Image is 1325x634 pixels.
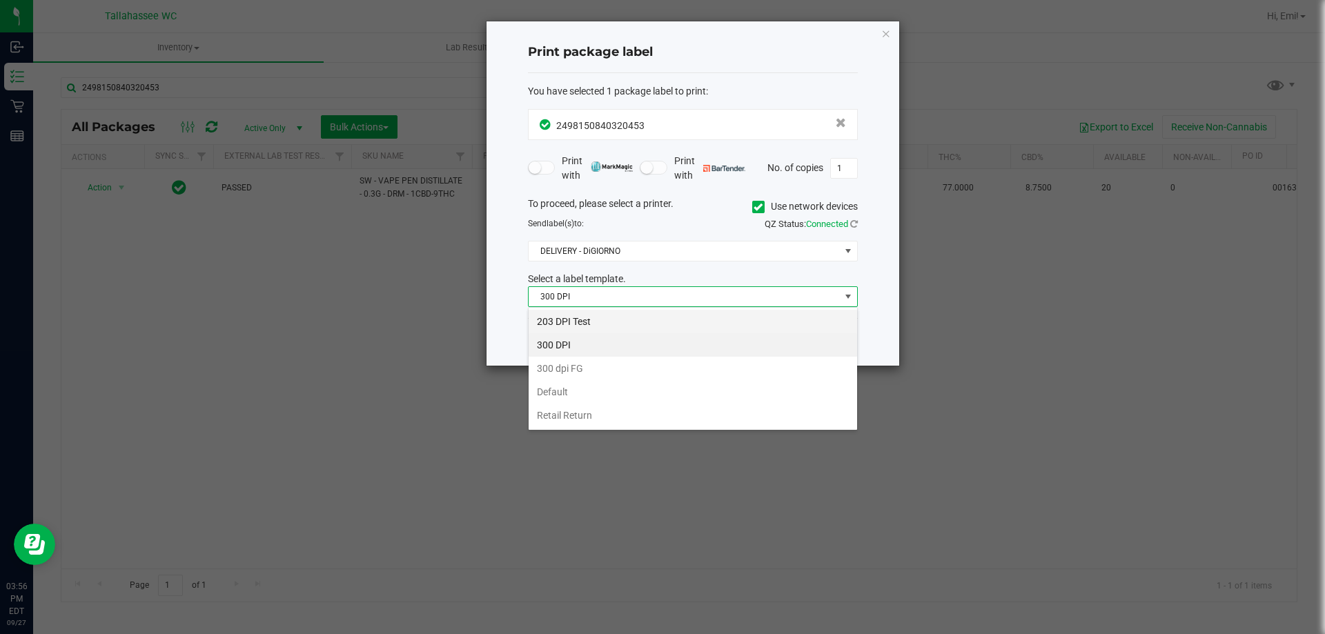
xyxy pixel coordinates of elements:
h4: Print package label [528,43,858,61]
li: Default [529,380,857,404]
img: mark_magic_cybra.png [591,161,633,172]
span: In Sync [540,117,553,132]
div: To proceed, please select a printer. [518,197,868,217]
div: Select a label template. [518,272,868,286]
img: bartender.png [703,165,745,172]
label: Use network devices [752,199,858,214]
span: 2498150840320453 [556,120,645,131]
span: Print with [674,154,745,183]
iframe: Resource center [14,524,55,565]
span: Print with [562,154,633,183]
div: : [528,84,858,99]
span: DELIVERY - DiGIORNO [529,241,840,261]
li: 203 DPI Test [529,310,857,333]
li: Retail Return [529,404,857,427]
span: Connected [806,219,848,229]
span: 300 DPI [529,287,840,306]
span: Send to: [528,219,584,228]
span: You have selected 1 package label to print [528,86,706,97]
span: No. of copies [767,161,823,172]
span: label(s) [547,219,574,228]
span: QZ Status: [765,219,858,229]
li: 300 dpi FG [529,357,857,380]
li: 300 DPI [529,333,857,357]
